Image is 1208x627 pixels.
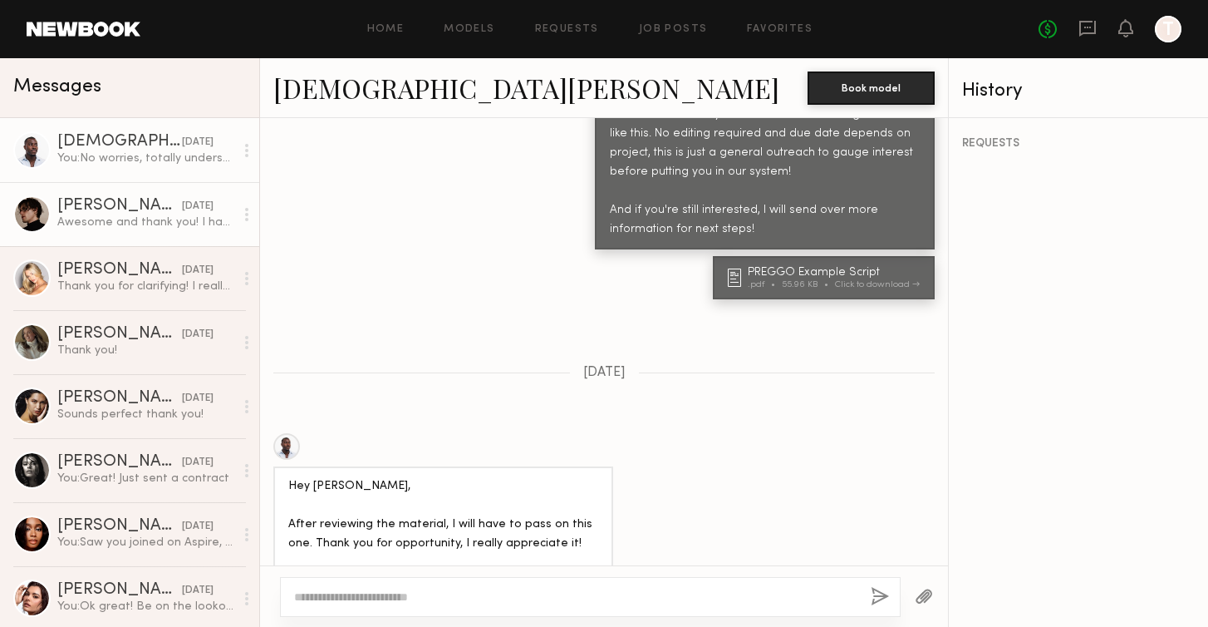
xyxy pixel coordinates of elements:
[182,135,214,151] div: [DATE]
[748,280,782,289] div: .pdf
[748,267,925,279] div: PREGGO Example Script
[610,67,920,239] div: Thanks for getting back to me! I've linked an example of a Preggo Sperm Health script below. Plea...
[57,343,234,358] div: Thank you!
[57,407,234,422] div: Sounds perfect thank you!
[57,535,234,550] div: You: Saw you joined on Aspire, thanks [PERSON_NAME]! Be on the lookout for a contract and welcome...
[57,215,234,230] div: Awesome and thank you! I have gone ahead and signed up. Please let me know if you need anything e...
[57,454,182,471] div: [PERSON_NAME]
[808,80,935,94] a: Book model
[782,280,835,289] div: 55.96 KB
[962,138,1195,150] div: REQUESTS
[57,279,234,294] div: Thank you for clarifying! I really appreciate the transparency. At the moment, I’m focusing on pr...
[57,151,234,166] div: You: No worries, totally understand!
[57,582,182,599] div: [PERSON_NAME]
[444,24,494,35] a: Models
[962,81,1195,101] div: History
[367,24,405,35] a: Home
[288,477,598,611] div: Hey [PERSON_NAME], After reviewing the material, I will have to pass on this one. Thank you for o...
[728,267,925,289] a: PREGGO Example Script.pdf55.96 KBClick to download
[273,70,779,106] a: [DEMOGRAPHIC_DATA][PERSON_NAME]
[182,391,214,407] div: [DATE]
[182,519,214,535] div: [DATE]
[13,77,101,96] span: Messages
[182,583,214,599] div: [DATE]
[639,24,708,35] a: Job Posts
[57,198,182,215] div: [PERSON_NAME]
[835,280,920,289] div: Click to download
[747,24,813,35] a: Favorites
[182,455,214,471] div: [DATE]
[182,263,214,279] div: [DATE]
[57,471,234,486] div: You: Great! Just sent a contract
[535,24,599,35] a: Requests
[808,72,935,105] button: Book model
[57,134,182,151] div: [DEMOGRAPHIC_DATA][PERSON_NAME]
[182,199,214,215] div: [DATE]
[57,390,182,407] div: [PERSON_NAME]
[583,366,626,380] span: [DATE]
[57,518,182,535] div: [PERSON_NAME]
[182,327,214,343] div: [DATE]
[57,599,234,615] div: You: Ok great! Be on the lookout for a contract and welcome email - will send either [DATE] or [D...
[57,326,182,343] div: [PERSON_NAME]
[57,262,182,279] div: [PERSON_NAME]
[1155,16,1181,42] a: T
